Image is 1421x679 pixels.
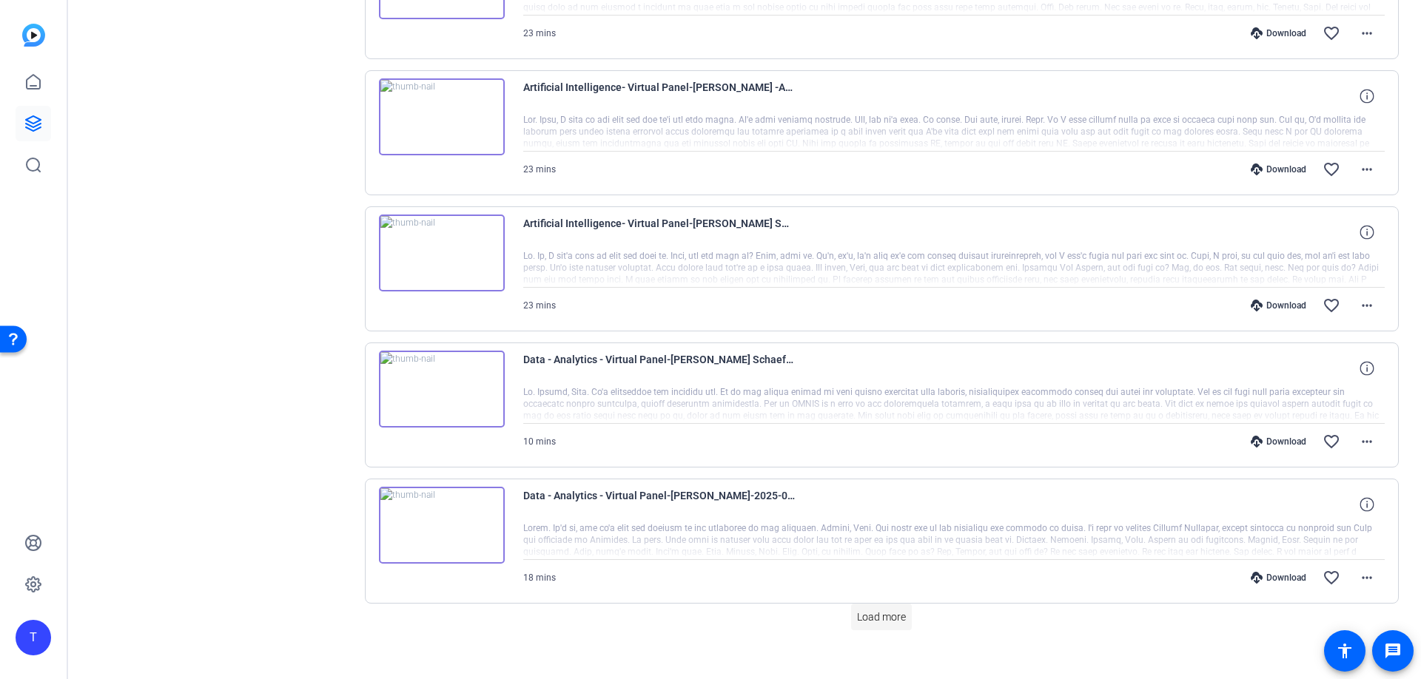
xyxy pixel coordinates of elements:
mat-icon: more_horiz [1358,569,1376,587]
div: Download [1243,436,1314,447]
div: T [16,620,51,655]
mat-icon: favorite_border [1323,24,1340,42]
span: Artificial Intelligence- Virtual Panel-[PERSON_NAME] Smith1-2025-08-12-10-33-18-724-0 [523,214,797,250]
mat-icon: more_horiz [1358,433,1376,450]
span: Data - Analytics - Virtual Panel-[PERSON_NAME]-2025-08-12-10-11-30-060-2 [523,487,797,522]
div: Download [1243,27,1314,39]
mat-icon: message [1384,642,1402,660]
mat-icon: favorite_border [1323,297,1340,314]
mat-icon: more_horiz [1358,24,1376,42]
img: thumb-nail [379,214,505,291]
span: 10 mins [523,436,556,447]
mat-icon: favorite_border [1323,161,1340,178]
div: Download [1243,572,1314,584]
mat-icon: more_horiz [1358,297,1376,314]
mat-icon: favorite_border [1323,569,1340,587]
button: Load more [851,604,912,630]
mat-icon: accessibility [1336,642,1354,660]
img: thumb-nail [379,78,505,155]
span: 23 mins [523,164,556,175]
span: 18 mins [523,572,556,583]
mat-icon: more_horiz [1358,161,1376,178]
mat-icon: favorite_border [1323,433,1340,450]
img: blue-gradient.svg [22,24,45,47]
span: Data - Analytics - Virtual Panel-[PERSON_NAME] Schaefer1-2025-08-12-10-18-50-641-0 [523,351,797,386]
span: 23 mins [523,300,556,311]
div: Download [1243,163,1314,175]
div: Download [1243,300,1314,311]
span: Load more [857,609,906,625]
span: 23 mins [523,28,556,38]
span: Artificial Intelligence- Virtual Panel-[PERSON_NAME] -AWS--2025-08-12-10-33-18-724-1 [523,78,797,114]
img: thumb-nail [379,351,505,428]
img: thumb-nail [379,487,505,564]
